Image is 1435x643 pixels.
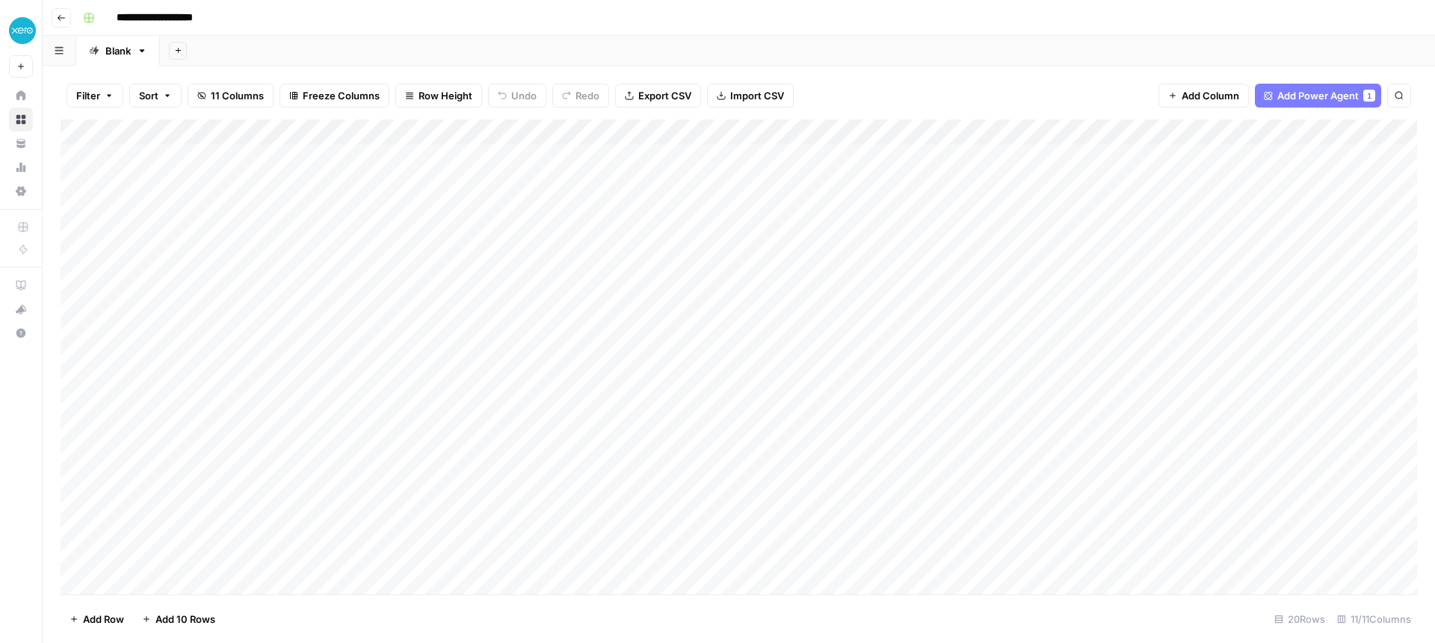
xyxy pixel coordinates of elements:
button: Workspace: XeroOps [9,12,33,49]
button: Add Column [1158,84,1249,108]
button: Help + Support [9,321,33,345]
div: What's new? [10,298,32,320]
button: Undo [488,84,546,108]
span: 11 Columns [211,88,264,103]
span: Freeze Columns [303,88,380,103]
button: Filter [67,84,123,108]
button: Freeze Columns [280,84,389,108]
button: Add 10 Rows [133,607,224,631]
span: Sort [139,88,158,103]
a: Your Data [9,131,33,155]
div: Blank [105,43,131,58]
a: AirOps Academy [9,273,33,297]
span: Row Height [419,88,472,103]
a: Settings [9,179,33,203]
span: Add 10 Rows [155,612,215,627]
span: Add Row [83,612,124,627]
button: Redo [552,84,609,108]
button: Import CSV [707,84,794,108]
button: Add Power Agent1 [1255,84,1381,108]
button: Sort [129,84,182,108]
div: 1 [1363,90,1375,102]
div: 11/11 Columns [1331,607,1417,631]
div: 20 Rows [1268,607,1331,631]
span: Export CSV [638,88,691,103]
span: Add Column [1182,88,1239,103]
a: Home [9,84,33,108]
button: Row Height [395,84,482,108]
a: Blank [76,36,160,66]
img: XeroOps Logo [9,17,36,44]
span: Redo [575,88,599,103]
span: Undo [511,88,537,103]
span: Filter [76,88,100,103]
button: What's new? [9,297,33,321]
span: 1 [1367,90,1371,102]
button: Add Row [61,607,133,631]
span: Add Power Agent [1277,88,1359,103]
span: Import CSV [730,88,784,103]
button: Export CSV [615,84,701,108]
button: 11 Columns [188,84,274,108]
a: Browse [9,108,33,131]
a: Usage [9,155,33,179]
